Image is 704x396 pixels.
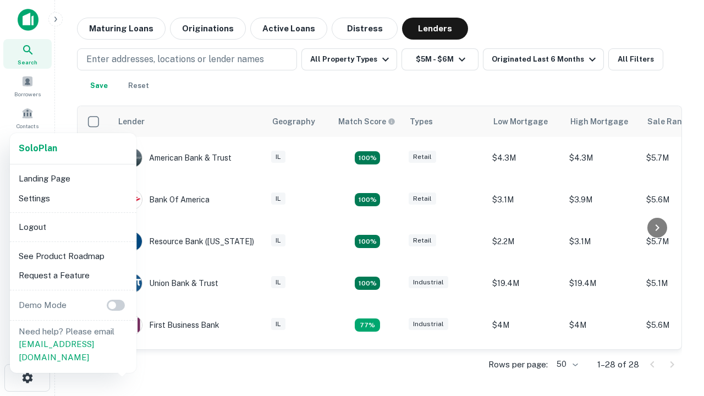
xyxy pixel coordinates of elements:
a: [EMAIL_ADDRESS][DOMAIN_NAME] [19,339,94,362]
a: SoloPlan [19,142,57,155]
p: Need help? Please email [19,325,128,364]
li: Logout [14,217,132,237]
p: Demo Mode [14,299,71,312]
strong: Solo Plan [19,143,57,153]
li: Landing Page [14,169,132,189]
li: See Product Roadmap [14,246,132,266]
li: Settings [14,189,132,208]
li: Request a Feature [14,266,132,285]
iframe: Chat Widget [649,273,704,326]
